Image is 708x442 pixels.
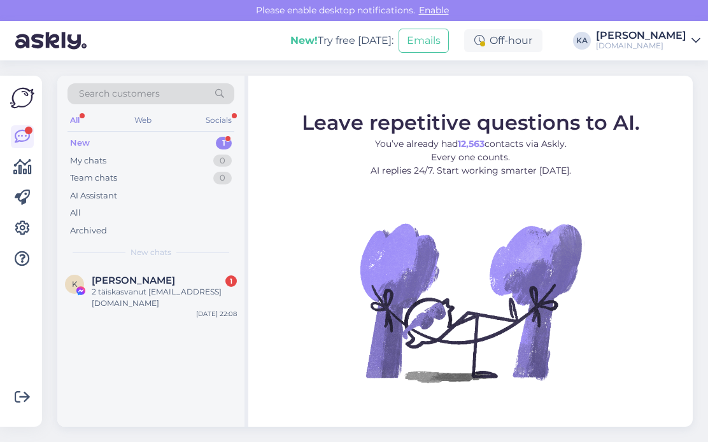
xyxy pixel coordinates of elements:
[596,31,686,41] div: [PERSON_NAME]
[70,155,106,167] div: My chats
[10,86,34,110] img: Askly Logo
[72,279,78,289] span: K
[290,34,318,46] b: New!
[67,112,82,128] div: All
[596,41,686,51] div: [DOMAIN_NAME]
[356,188,585,417] img: No Chat active
[225,275,237,287] div: 1
[399,29,449,53] button: Emails
[92,286,237,309] div: 2 täiskasvanut [EMAIL_ADDRESS][DOMAIN_NAME]
[132,112,154,128] div: Web
[464,29,542,52] div: Off-hour
[70,190,117,202] div: AI Assistant
[131,247,171,258] span: New chats
[213,172,232,184] div: 0
[573,32,591,50] div: KA
[216,137,232,149] div: 1
[70,207,81,219] div: All
[302,110,640,135] span: Leave repetitive questions to AI.
[196,309,237,319] div: [DATE] 22:08
[213,155,232,167] div: 0
[92,275,175,286] span: Karmi Kullamägi
[302,137,640,177] p: You’ve already had contacts via Askly. Every one counts. AI replies 24/7. Start working smarter [...
[70,224,107,237] div: Archived
[596,31,700,51] a: [PERSON_NAME][DOMAIN_NAME]
[290,33,393,48] div: Try free [DATE]:
[70,172,117,184] div: Team chats
[70,137,90,149] div: New
[79,87,160,100] span: Search customers
[458,138,485,149] b: 12,563
[415,4,453,16] span: Enable
[203,112,234,128] div: Socials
